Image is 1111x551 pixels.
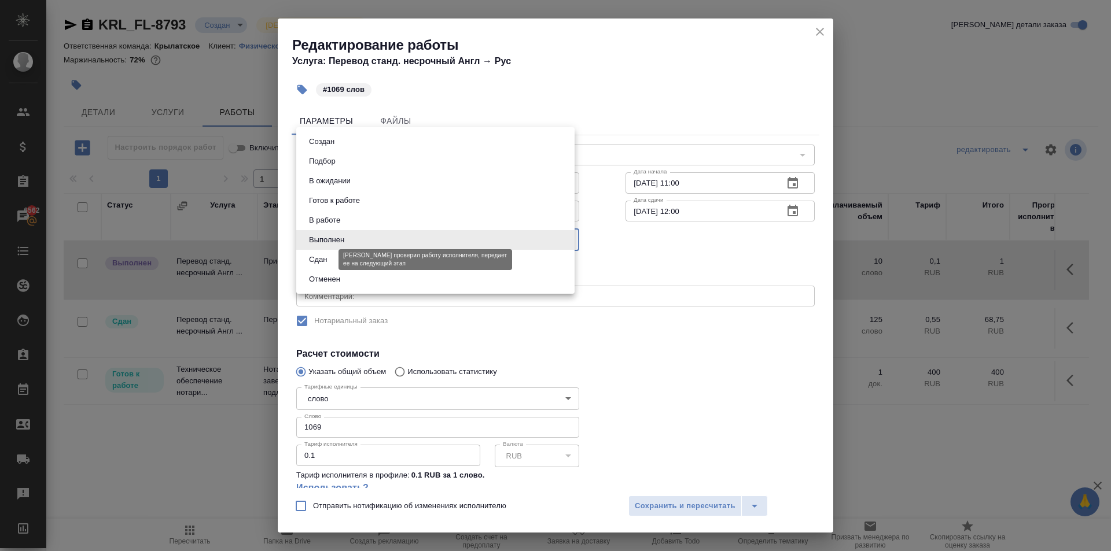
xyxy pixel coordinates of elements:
[306,175,354,187] button: В ожидании
[306,214,344,227] button: В работе
[306,253,330,266] button: Сдан
[306,273,344,286] button: Отменен
[306,155,339,168] button: Подбор
[306,135,338,148] button: Создан
[306,194,363,207] button: Готов к работе
[306,234,348,246] button: Выполнен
